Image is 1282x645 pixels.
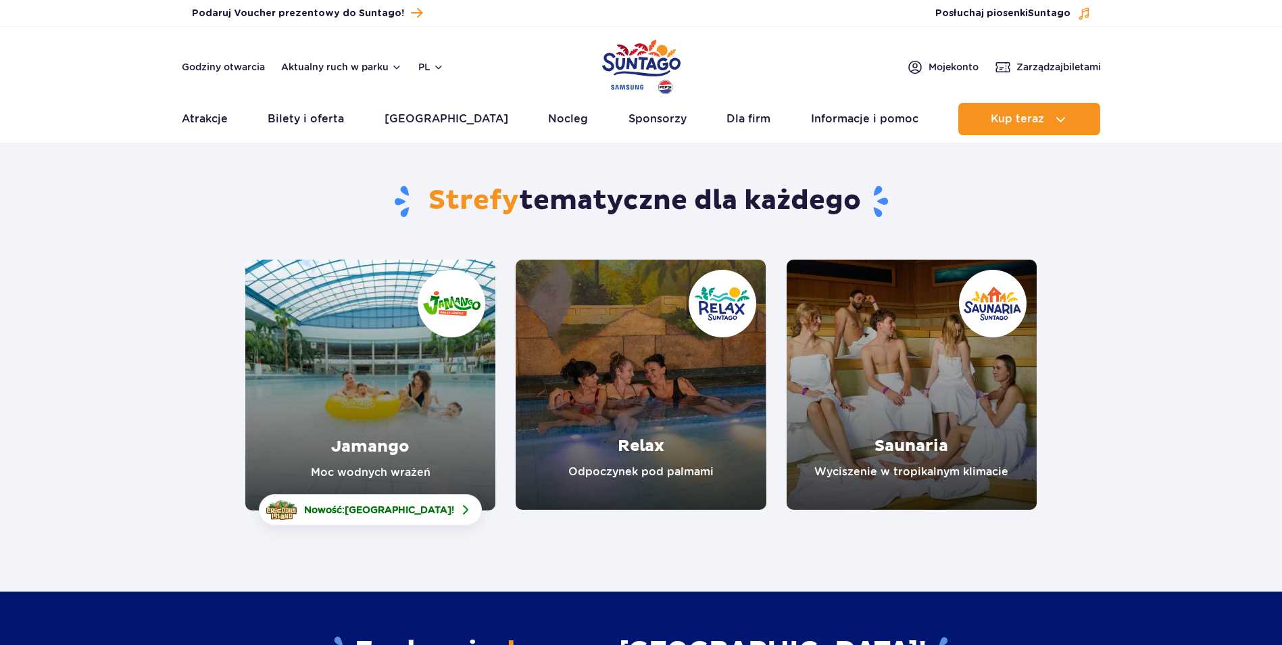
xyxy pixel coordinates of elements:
span: Strefy [428,184,519,218]
a: Informacje i pomoc [811,103,918,135]
a: Nocleg [548,103,588,135]
a: Nowość:[GEOGRAPHIC_DATA]! [259,494,482,525]
a: Podaruj Voucher prezentowy do Suntago! [192,4,422,22]
a: Mojekonto [907,59,979,75]
span: Kup teraz [991,113,1044,125]
span: Nowość: ! [304,503,454,517]
button: Posłuchaj piosenkiSuntago [935,7,1091,20]
a: Zarządzajbiletami [995,59,1101,75]
span: Posłuchaj piosenki [935,7,1070,20]
a: Saunaria [787,260,1037,510]
a: Park of Poland [602,34,681,96]
button: Kup teraz [958,103,1100,135]
a: Dla firm [726,103,770,135]
span: Suntago [1028,9,1070,18]
a: Godziny otwarcia [182,60,265,74]
h1: tematyczne dla każdego [245,184,1037,219]
a: Bilety i oferta [268,103,344,135]
button: pl [418,60,444,74]
a: Relax [516,260,766,510]
span: [GEOGRAPHIC_DATA] [345,504,451,515]
span: Moje konto [929,60,979,74]
a: Atrakcje [182,103,228,135]
a: Sponsorzy [628,103,687,135]
span: Podaruj Voucher prezentowy do Suntago! [192,7,404,20]
a: Jamango [245,260,495,510]
a: [GEOGRAPHIC_DATA] [385,103,508,135]
span: Zarządzaj biletami [1016,60,1101,74]
button: Aktualny ruch w parku [281,62,402,72]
